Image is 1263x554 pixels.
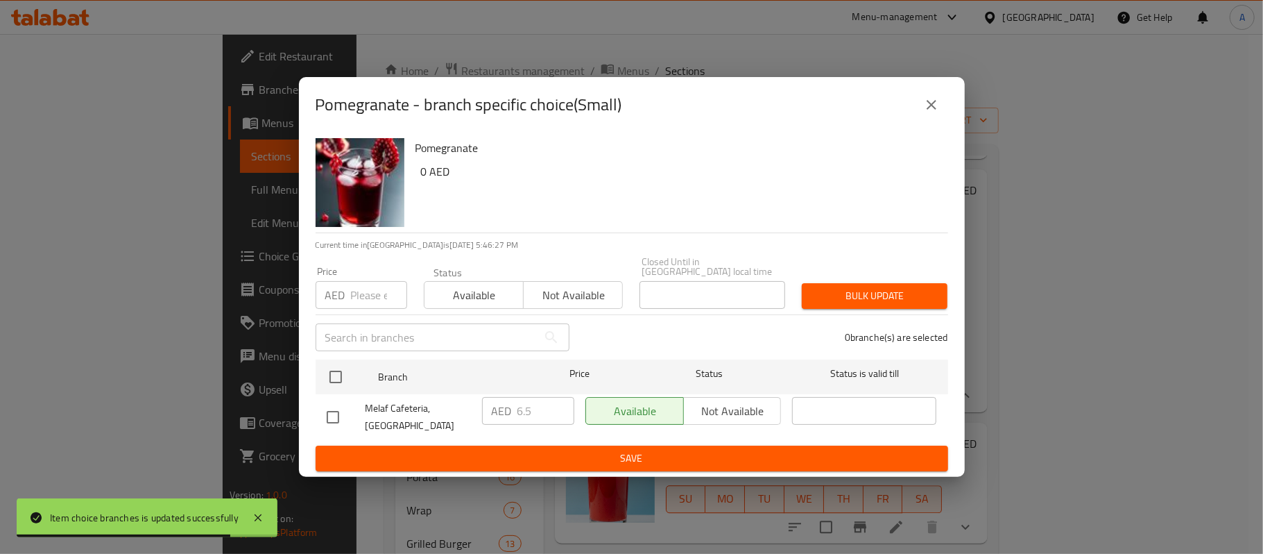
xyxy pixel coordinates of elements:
button: Available [424,281,524,309]
img: Pomegranate [316,138,404,227]
p: AED [492,403,512,419]
input: Please enter price [517,397,574,425]
span: Status is valid till [792,365,936,383]
h6: Pomegranate [415,138,937,158]
button: Not available [523,281,623,309]
span: Price [533,365,626,383]
h6: 0 AED [421,162,937,181]
input: Please enter price [351,281,407,309]
button: Bulk update [802,283,947,309]
div: Item choice branches is updated successfully [50,510,239,526]
p: 0 branche(s) are selected [845,330,948,344]
span: Branch [378,369,522,386]
input: Search in branches [316,324,538,351]
span: Melaf Cafeteria, [GEOGRAPHIC_DATA] [366,400,471,435]
span: Bulk update [813,287,936,305]
span: Save [327,450,937,467]
h2: Pomegranate - branch specific choice(Small) [316,94,622,116]
span: Not available [529,285,617,305]
button: Save [316,446,948,471]
span: Status [637,365,781,383]
button: close [915,88,948,121]
span: Available [430,285,518,305]
p: Current time in [GEOGRAPHIC_DATA] is [DATE] 5:46:27 PM [316,239,948,251]
p: AED [325,287,345,303]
